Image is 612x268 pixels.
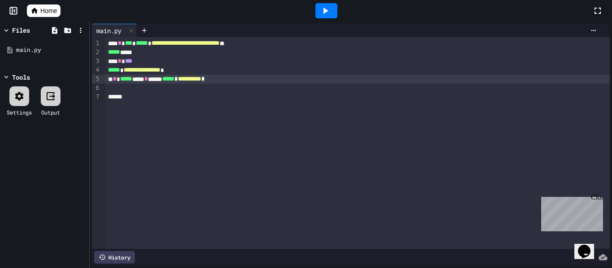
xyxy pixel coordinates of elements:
[538,193,603,231] iframe: chat widget
[92,39,101,48] div: 1
[92,66,101,75] div: 4
[92,93,101,102] div: 7
[41,108,60,116] div: Output
[92,24,137,37] div: main.py
[12,72,30,82] div: Tools
[7,108,32,116] div: Settings
[92,26,126,35] div: main.py
[92,75,101,84] div: 5
[12,26,30,35] div: Files
[92,57,101,66] div: 3
[27,4,60,17] a: Home
[16,46,86,55] div: main.py
[92,84,101,93] div: 6
[40,6,57,15] span: Home
[574,232,603,259] iframe: chat widget
[4,4,62,57] div: Chat with us now!Close
[92,48,101,57] div: 2
[94,251,135,264] div: History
